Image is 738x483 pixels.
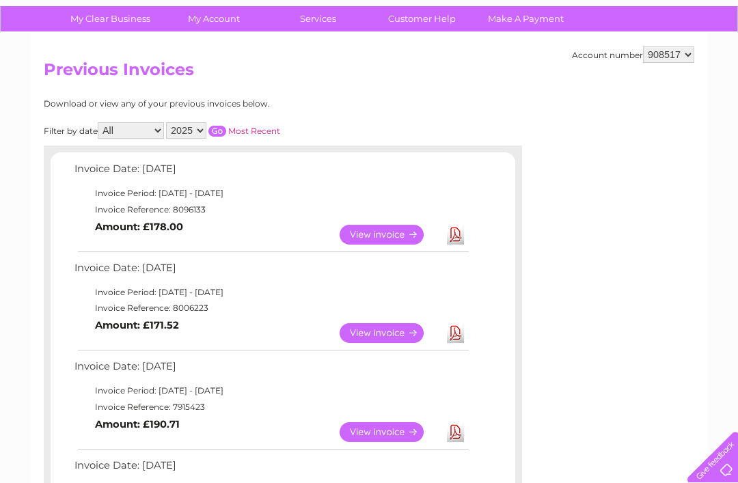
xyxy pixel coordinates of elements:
[95,319,179,331] b: Amount: £171.52
[366,6,478,31] a: Customer Help
[54,6,167,31] a: My Clear Business
[71,160,471,185] td: Invoice Date: [DATE]
[447,225,464,245] a: Download
[447,422,464,442] a: Download
[619,58,639,68] a: Blog
[47,8,693,66] div: Clear Business is a trading name of Verastar Limited (registered in [GEOGRAPHIC_DATA] No. 3667643...
[71,300,471,316] td: Invoice Reference: 8006223
[44,99,402,109] div: Download or view any of your previous invoices below.
[647,58,681,68] a: Contact
[71,456,471,482] td: Invoice Date: [DATE]
[497,58,523,68] a: Water
[572,46,694,63] div: Account number
[262,6,374,31] a: Services
[44,60,694,86] h2: Previous Invoices
[95,418,180,430] b: Amount: £190.71
[71,357,471,383] td: Invoice Date: [DATE]
[71,284,471,301] td: Invoice Period: [DATE] - [DATE]
[158,6,271,31] a: My Account
[532,58,562,68] a: Energy
[340,225,440,245] a: View
[693,58,725,68] a: Log out
[447,323,464,343] a: Download
[26,36,96,77] img: logo.png
[71,383,471,399] td: Invoice Period: [DATE] - [DATE]
[340,422,440,442] a: View
[71,259,471,284] td: Invoice Date: [DATE]
[570,58,611,68] a: Telecoms
[95,221,183,233] b: Amount: £178.00
[71,399,471,415] td: Invoice Reference: 7915423
[228,126,280,136] a: Most Recent
[340,323,440,343] a: View
[71,185,471,202] td: Invoice Period: [DATE] - [DATE]
[71,202,471,218] td: Invoice Reference: 8096133
[469,6,582,31] a: Make A Payment
[44,122,402,139] div: Filter by date
[480,7,575,24] a: 0333 014 3131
